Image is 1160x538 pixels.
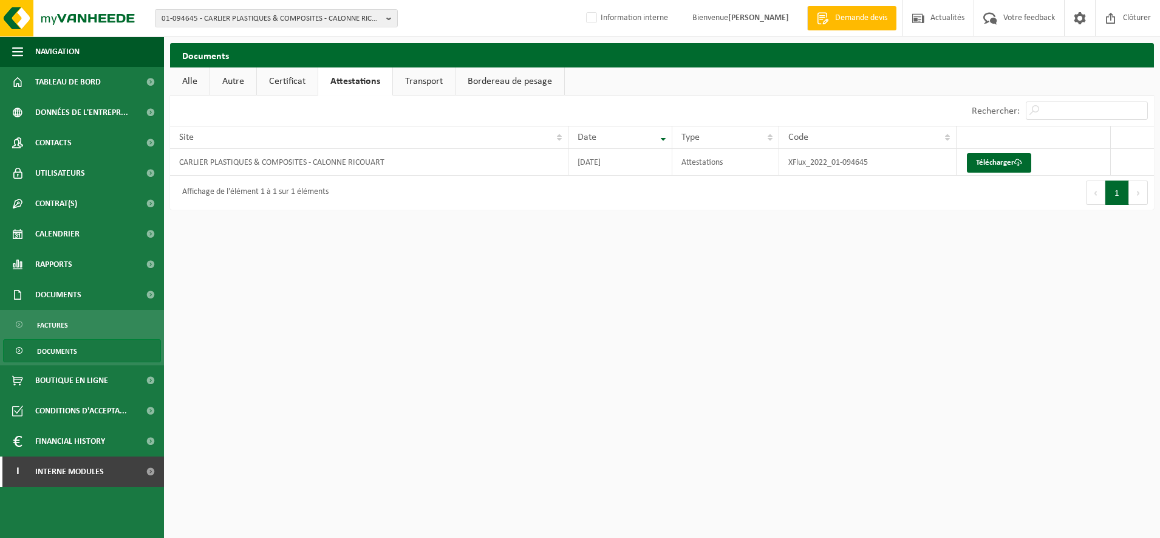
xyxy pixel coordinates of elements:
[35,67,101,97] span: Tableau de bord
[832,12,890,24] span: Demande devis
[1129,181,1148,205] button: Next
[788,133,808,142] span: Code
[578,133,596,142] span: Date
[35,36,80,67] span: Navigation
[37,340,77,363] span: Documents
[162,10,381,28] span: 01-094645 - CARLIER PLASTIQUES & COMPOSITES - CALONNE RICOUART
[35,219,80,249] span: Calendrier
[681,133,700,142] span: Type
[35,396,127,426] span: Conditions d'accepta...
[176,182,329,204] div: Affichage de l'élément 1 à 1 sur 1 éléments
[35,128,72,158] span: Contacts
[1105,181,1129,205] button: 1
[455,67,564,95] a: Bordereau de pesage
[35,426,105,457] span: Financial History
[35,457,104,487] span: Interne modules
[972,106,1020,116] label: Rechercher:
[967,153,1031,173] a: Télécharger
[170,43,1154,67] h2: Documents
[1086,181,1105,205] button: Previous
[179,133,194,142] span: Site
[35,158,85,188] span: Utilisateurs
[393,67,455,95] a: Transport
[155,9,398,27] button: 01-094645 - CARLIER PLASTIQUES & COMPOSITES - CALONNE RICOUART
[257,67,318,95] a: Certificat
[728,13,789,22] strong: [PERSON_NAME]
[584,9,668,27] label: Information interne
[3,339,161,362] a: Documents
[35,188,77,219] span: Contrat(s)
[210,67,256,95] a: Autre
[35,280,81,310] span: Documents
[35,97,128,128] span: Données de l'entrepr...
[37,314,68,337] span: Factures
[12,457,23,487] span: I
[35,249,72,280] span: Rapports
[318,67,392,95] a: Attestations
[3,313,161,336] a: Factures
[672,149,779,176] td: Attestations
[779,149,957,176] td: XFlux_2022_01-094645
[170,149,568,176] td: CARLIER PLASTIQUES & COMPOSITES - CALONNE RICOUART
[807,6,896,30] a: Demande devis
[35,365,108,396] span: Boutique en ligne
[568,149,672,176] td: [DATE]
[170,67,210,95] a: Alle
